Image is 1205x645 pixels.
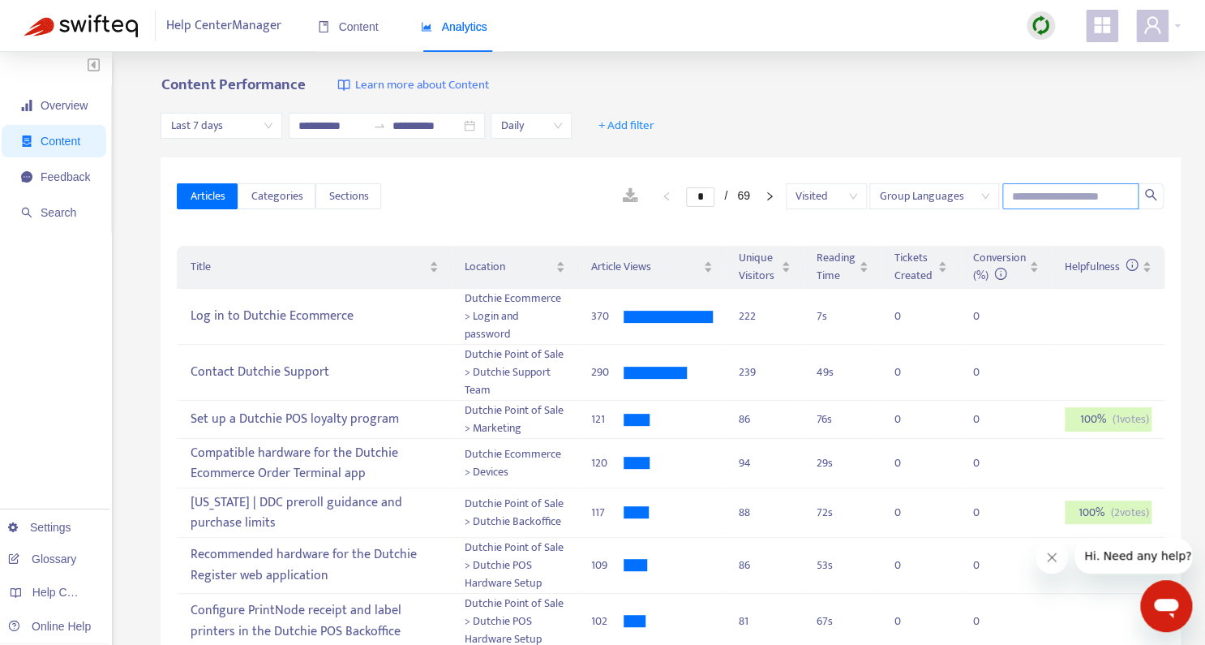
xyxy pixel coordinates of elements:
[879,184,989,209] span: Group Languages
[421,21,432,32] span: area-chart
[452,345,577,401] td: Dutchie Point of Sale > Dutchie Support Team
[452,246,577,289] th: Location
[591,557,624,574] div: 109
[318,21,329,32] span: book
[598,116,654,135] span: + Add filter
[328,187,368,205] span: Sections
[190,303,439,330] div: Log in to Dutchie Ecommerce
[591,504,624,522] div: 117
[739,504,791,522] div: 88
[973,363,1006,381] div: 0
[817,363,868,381] div: 49 s
[591,613,624,630] div: 102
[654,187,680,206] button: left
[757,187,783,206] li: Next Page
[586,113,667,139] button: + Add filter
[21,171,32,183] span: message
[591,454,624,472] div: 120
[881,246,960,289] th: Tickets Created
[724,189,727,202] span: /
[41,99,88,112] span: Overview
[465,258,551,276] span: Location
[1031,15,1051,36] img: sync.dc5367851b00ba804db3.png
[817,454,868,472] div: 29 s
[41,170,90,183] span: Feedback
[591,258,700,276] span: Article Views
[1065,257,1139,276] span: Helpfulness
[817,249,856,285] span: Reading Time
[41,135,80,148] span: Content
[190,406,439,433] div: Set up a Dutchie POS loyalty program
[337,79,350,92] img: image-link
[1144,188,1157,201] span: search
[452,488,577,538] td: Dutchie Point of Sale > Dutchie Backoffice
[177,183,238,209] button: Articles
[21,135,32,147] span: container
[41,206,76,219] span: Search
[1140,580,1192,632] iframe: Button to launch messaging window
[1036,541,1068,574] iframe: Close message
[190,440,439,487] div: Compatible hardware for the Dutchie Ecommerce Order Terminal app
[894,504,927,522] div: 0
[161,72,305,97] b: Content Performance
[190,187,225,205] span: Articles
[817,411,868,428] div: 76 s
[739,307,791,325] div: 222
[894,613,927,630] div: 0
[1092,15,1112,35] span: appstore
[973,504,1006,522] div: 0
[318,20,379,33] span: Content
[739,249,778,285] span: Unique Visitors
[190,258,426,276] span: Title
[373,119,386,132] span: swap-right
[804,246,881,289] th: Reading Time
[238,183,315,209] button: Categories
[894,363,927,381] div: 0
[1110,504,1148,522] span: ( 2 votes)
[373,119,386,132] span: to
[973,557,1006,574] div: 0
[1074,538,1192,574] iframe: Message from company
[315,183,381,209] button: Sections
[190,489,439,536] div: [US_STATE] | DDC preroll guidance and purchase limits
[973,454,1006,472] div: 0
[452,401,577,439] td: Dutchie Point of Sale > Marketing
[795,184,857,209] span: Visited
[190,542,439,589] div: Recommended hardware for the Dutchie Register web application
[452,538,577,594] td: Dutchie Point of Sale > Dutchie POS Hardware Setup
[251,187,302,205] span: Categories
[8,620,91,633] a: Online Help
[1143,15,1162,35] span: user
[726,246,804,289] th: Unique Visitors
[817,504,868,522] div: 72 s
[337,76,488,95] a: Learn more about Content
[894,454,927,472] div: 0
[32,586,99,599] span: Help Centers
[817,613,868,630] div: 67 s
[817,557,868,574] div: 53 s
[452,439,577,488] td: Dutchie Ecommerce > Devices
[591,411,624,428] div: 121
[817,307,868,325] div: 7 s
[24,15,138,37] img: Swifteq
[354,76,488,95] span: Learn more about Content
[894,307,927,325] div: 0
[757,187,783,206] button: right
[170,114,272,138] span: Last 7 days
[973,613,1006,630] div: 0
[578,246,726,289] th: Article Views
[739,411,791,428] div: 86
[166,11,281,41] span: Help Center Manager
[765,191,774,201] span: right
[8,521,71,534] a: Settings
[452,289,577,345] td: Dutchie Ecommerce > Login and password
[8,553,76,565] a: Glossary
[739,454,791,472] div: 94
[973,248,1026,285] span: Conversion (%)
[591,307,624,325] div: 370
[421,20,487,33] span: Analytics
[177,246,452,289] th: Title
[190,359,439,386] div: Contact Dutchie Support
[1065,501,1151,525] div: 100 %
